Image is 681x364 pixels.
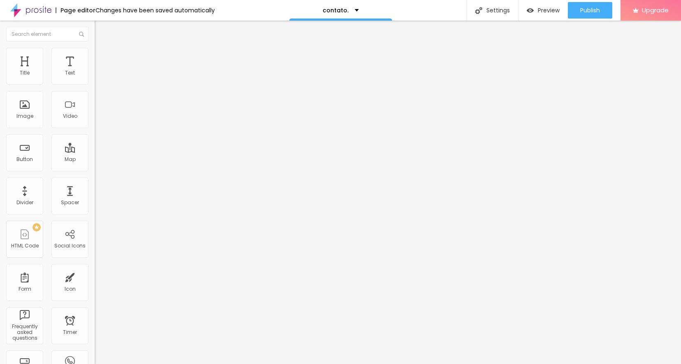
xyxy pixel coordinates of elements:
button: Publish [568,2,612,19]
iframe: Editor [95,21,681,364]
div: Text [65,70,75,76]
div: Video [63,113,77,119]
img: view-1.svg [527,7,534,14]
div: Form [19,286,31,292]
div: Changes have been saved automatically [95,7,215,13]
div: Image [16,113,33,119]
div: Divider [16,200,33,205]
div: Title [20,70,30,76]
span: Upgrade [642,7,669,14]
div: Social Icons [54,243,86,249]
img: Icone [475,7,482,14]
input: Search element [6,27,88,42]
img: Icone [79,32,84,37]
div: Page editor [56,7,95,13]
span: Preview [538,7,560,14]
p: contato. [323,7,349,13]
div: Frequently asked questions [8,324,41,341]
div: HTML Code [11,243,39,249]
div: Icon [65,286,76,292]
div: Map [65,156,76,162]
div: Button [16,156,33,162]
span: Publish [580,7,600,14]
div: Spacer [61,200,79,205]
button: Preview [518,2,568,19]
div: Timer [63,329,77,335]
